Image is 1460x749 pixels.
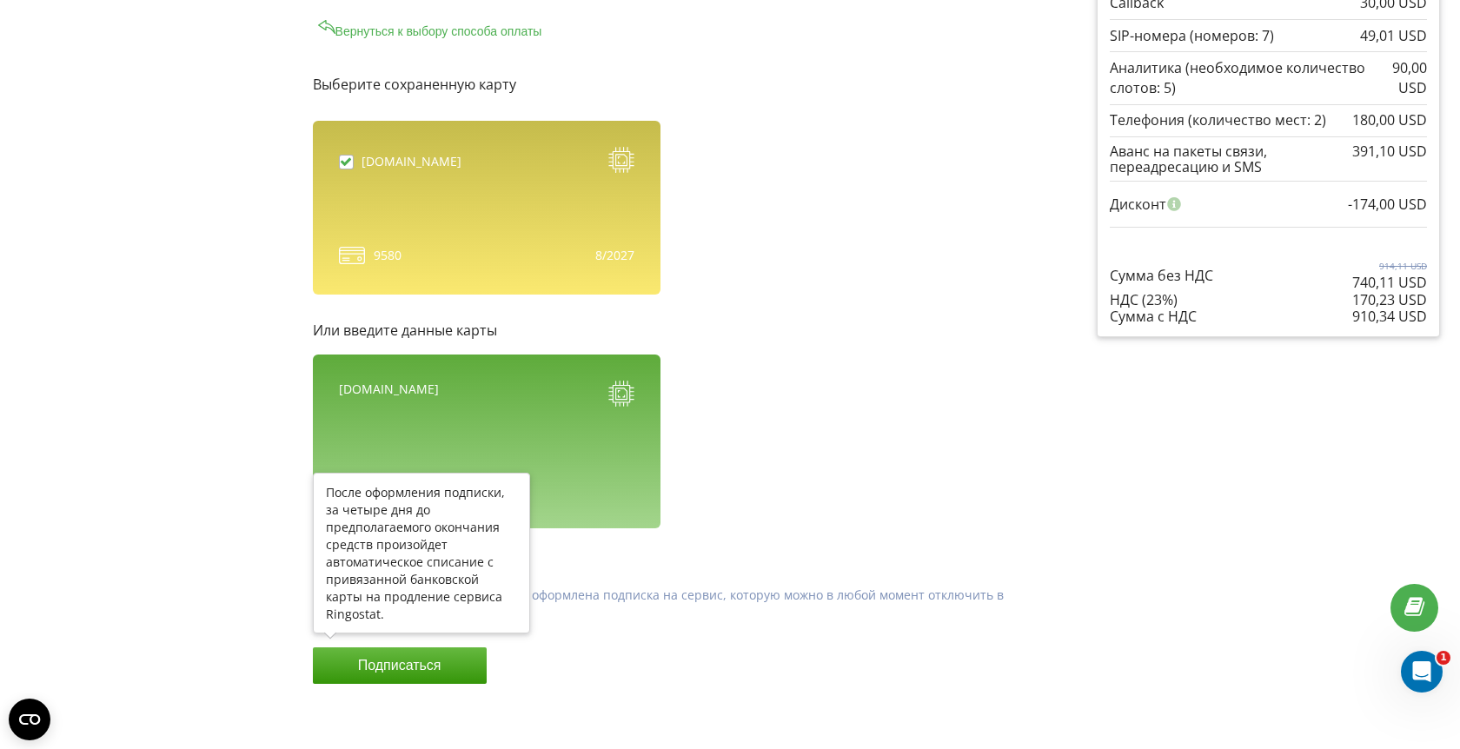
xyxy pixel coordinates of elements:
[362,153,461,170] div: [DOMAIN_NAME]
[1110,308,1427,324] div: Сумма с НДС
[1401,651,1443,693] iframe: Intercom live chat
[313,647,487,684] button: Подписаться
[1348,188,1427,221] div: -174,00 USD
[1352,308,1427,324] div: 910,34 USD
[1110,110,1326,130] p: Телефония (количество мест: 2)
[1110,266,1213,286] p: Сумма без НДС
[1360,26,1427,46] p: 49,01 USD
[1437,651,1450,665] span: 1
[1373,58,1427,98] p: 90,00 USD
[9,699,50,740] button: Open CMP widget
[326,483,517,622] div: После оформления подписки, за четыре дня до предполагаемого окончания средств произойдет автомати...
[1352,110,1427,130] p: 180,00 USD
[313,321,1024,341] p: Или введите данные карты
[1110,143,1427,176] div: Аванс на пакеты связи, переадресацию и SMS
[328,587,1024,621] p: При оплате будет автоматически оформлена подписка на сервис, которую можно в любой момент отключи...
[374,247,401,264] span: 9580
[1110,58,1373,98] p: Аналитика (необходимое количество слотов: 5)
[1352,273,1427,293] p: 740,11 USD
[1110,26,1274,46] p: SIP-номера (номеров: 7)
[1110,292,1427,308] div: НДС (23%)
[1352,143,1427,159] div: 391,10 USD
[313,75,1024,95] p: Выберите сохраненную карту
[339,381,439,411] div: [DOMAIN_NAME]
[1110,188,1427,221] div: Дисконт
[595,247,634,264] div: 8/2027
[1352,260,1427,272] p: 914,11 USD
[1352,292,1427,308] div: 170,23 USD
